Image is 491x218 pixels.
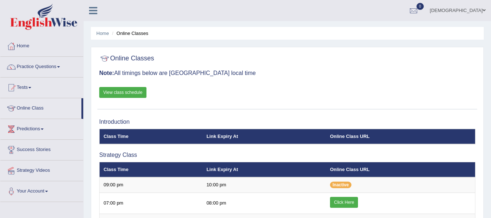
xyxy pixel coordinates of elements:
th: Class Time [100,162,203,177]
th: Link Expiry At [202,129,326,144]
td: 07:00 pm [100,193,203,214]
th: Online Class URL [326,129,475,144]
a: Practice Questions [0,57,83,75]
h2: Online Classes [99,53,154,64]
td: 09:00 pm [100,177,203,193]
h3: Introduction [99,119,475,125]
a: Predictions [0,119,83,137]
a: Your Account [0,181,83,199]
a: Home [0,36,83,54]
span: 0 [416,3,424,10]
th: Link Expiry At [202,162,326,177]
th: Class Time [100,129,203,144]
td: 08:00 pm [202,193,326,214]
a: Click Here [330,197,358,208]
h3: All timings below are [GEOGRAPHIC_DATA] local time [99,70,475,76]
li: Online Classes [110,30,148,37]
b: Note: [99,70,114,76]
a: Online Class [0,98,81,116]
a: View class schedule [99,87,146,98]
a: Strategy Videos [0,160,83,179]
a: Home [96,31,109,36]
th: Online Class URL [326,162,475,177]
a: Success Stories [0,140,83,158]
span: Inactive [330,182,351,188]
a: Tests [0,78,83,96]
td: 10:00 pm [202,177,326,193]
h3: Strategy Class [99,152,475,158]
